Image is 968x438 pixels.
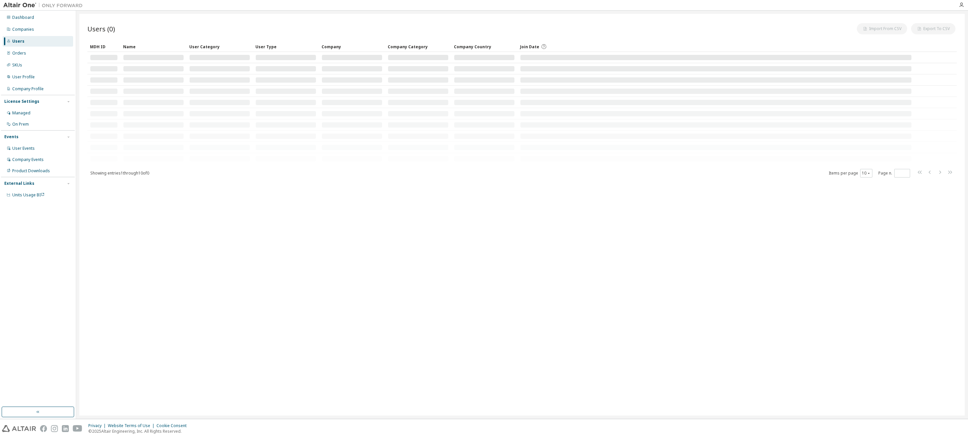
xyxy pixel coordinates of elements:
[322,41,382,52] div: Company
[878,169,910,178] span: Page n.
[12,168,50,174] div: Product Downloads
[829,169,872,178] span: Items per page
[255,41,316,52] div: User Type
[156,423,191,428] div: Cookie Consent
[4,99,39,104] div: License Settings
[911,23,955,34] button: Export To CSV
[73,425,82,432] img: youtube.svg
[12,27,34,32] div: Companies
[123,41,184,52] div: Name
[454,41,515,52] div: Company Country
[520,44,539,50] span: Join Date
[857,23,907,34] button: Import From CSV
[12,122,29,127] div: On Prem
[90,41,118,52] div: MDH ID
[12,146,35,151] div: User Events
[87,24,115,33] span: Users (0)
[108,423,156,428] div: Website Terms of Use
[2,425,36,432] img: altair_logo.svg
[12,157,44,162] div: Company Events
[4,181,34,186] div: External Links
[12,62,22,68] div: SKUs
[388,41,449,52] div: Company Category
[88,428,191,434] p: © 2025 Altair Engineering, Inc. All Rights Reserved.
[12,86,44,92] div: Company Profile
[12,192,45,198] span: Units Usage BI
[4,134,19,139] div: Events
[189,41,250,52] div: User Category
[90,170,149,176] span: Showing entries 1 through 10 of 0
[3,2,86,9] img: Altair One
[862,171,871,176] button: 10
[12,15,34,20] div: Dashboard
[40,425,47,432] img: facebook.svg
[12,51,26,56] div: Orders
[12,74,35,80] div: User Profile
[88,423,108,428] div: Privacy
[541,44,547,50] svg: Date when the user was first added or directly signed up. If the user was deleted and later re-ad...
[62,425,69,432] img: linkedin.svg
[12,39,24,44] div: Users
[12,110,30,116] div: Managed
[51,425,58,432] img: instagram.svg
